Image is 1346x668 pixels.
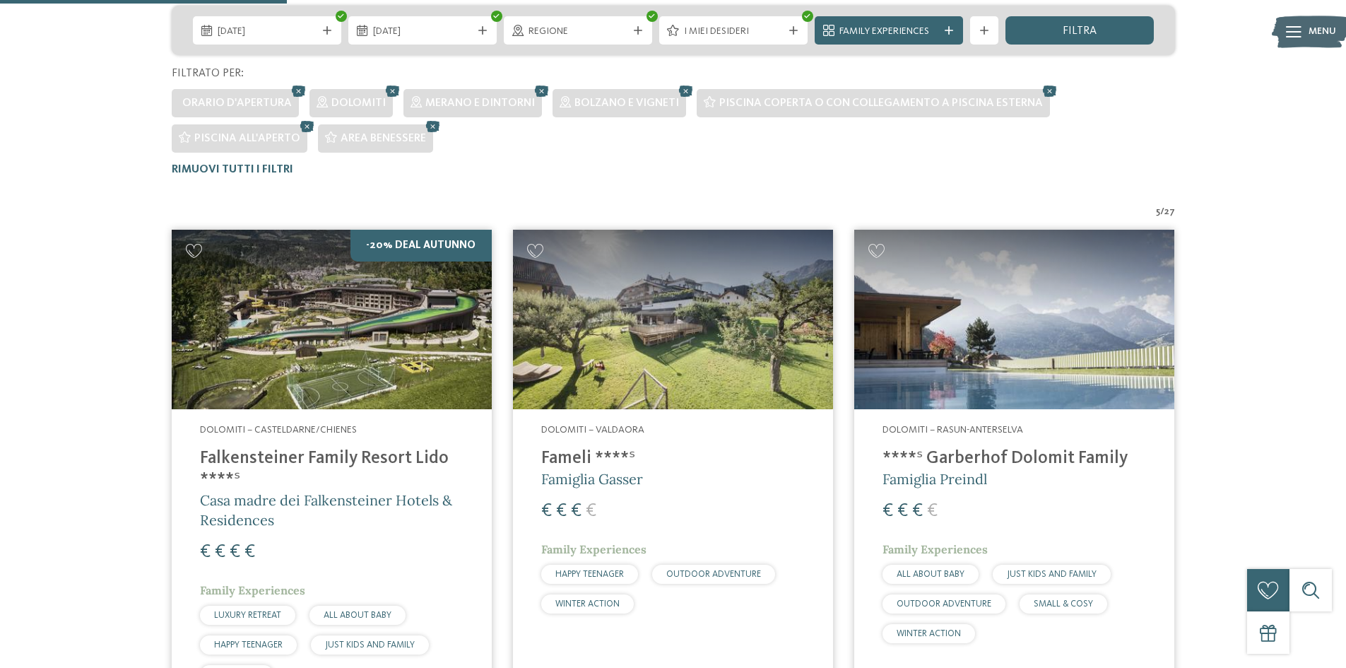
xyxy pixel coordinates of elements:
[684,25,783,39] span: I miei desideri
[1007,570,1097,579] span: JUST KIDS AND FAMILY
[172,68,244,79] span: Filtrato per:
[882,502,893,520] span: €
[194,133,300,144] span: Piscina all'aperto
[1034,599,1093,609] span: SMALL & COSY
[897,629,961,638] span: WINTER ACTION
[200,425,357,435] span: Dolomiti – Casteldarne/Chienes
[200,543,211,561] span: €
[897,502,908,520] span: €
[854,230,1174,410] img: Cercate un hotel per famiglie? Qui troverete solo i migliori!
[574,98,679,109] span: Bolzano e vigneti
[425,98,535,109] span: Merano e dintorni
[172,230,492,410] img: Cercate un hotel per famiglie? Qui troverete solo i migliori!
[882,542,988,556] span: Family Experiences
[839,25,938,39] span: Family Experiences
[529,25,627,39] span: Regione
[1156,205,1160,219] span: 5
[882,470,987,488] span: Famiglia Preindl
[897,599,991,609] span: OUTDOOR ADVENTURE
[666,570,761,579] span: OUTDOOR ADVENTURE
[200,491,452,529] span: Casa madre dei Falkensteiner Hotels & Residences
[897,570,964,579] span: ALL ABOUT BABY
[541,502,552,520] span: €
[541,542,647,556] span: Family Experiences
[513,230,833,410] img: Cercate un hotel per famiglie? Qui troverete solo i migliori!
[341,133,426,144] span: Area benessere
[244,543,255,561] span: €
[331,98,386,109] span: Dolomiti
[882,448,1146,469] h4: ****ˢ Garberhof Dolomit Family
[200,583,305,597] span: Family Experiences
[1164,205,1175,219] span: 27
[912,502,923,520] span: €
[1063,25,1097,37] span: filtra
[541,470,643,488] span: Famiglia Gasser
[541,425,644,435] span: Dolomiti – Valdaora
[218,25,317,39] span: [DATE]
[882,425,1023,435] span: Dolomiti – Rasun-Anterselva
[214,640,283,650] span: HAPPY TEENAGER
[555,570,624,579] span: HAPPY TEENAGER
[230,543,240,561] span: €
[719,98,1043,109] span: Piscina coperta o con collegamento a piscina esterna
[1160,205,1164,219] span: /
[555,599,620,609] span: WINTER ACTION
[214,611,281,620] span: LUXURY RETREAT
[586,502,596,520] span: €
[927,502,938,520] span: €
[373,25,472,39] span: [DATE]
[325,640,415,650] span: JUST KIDS AND FAMILY
[200,448,464,491] h4: Falkensteiner Family Resort Lido ****ˢ
[324,611,391,620] span: ALL ABOUT BABY
[556,502,567,520] span: €
[182,98,292,109] span: Orario d'apertura
[571,502,582,520] span: €
[172,164,293,175] span: Rimuovi tutti i filtri
[215,543,225,561] span: €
